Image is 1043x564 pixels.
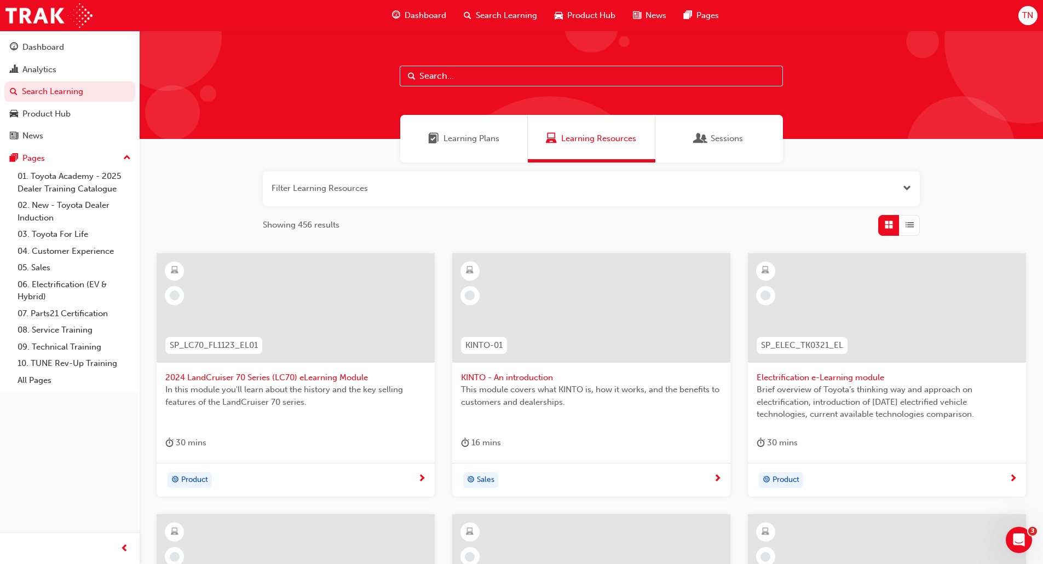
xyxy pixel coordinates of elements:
[567,9,615,22] span: Product Hub
[1022,9,1033,22] span: TN
[13,259,135,276] a: 05. Sales
[22,41,64,54] div: Dashboard
[170,552,180,562] span: learningRecordVerb_NONE-icon
[555,9,563,22] span: car-icon
[405,9,446,22] span: Dashboard
[748,253,1026,497] a: SP_ELEC_TK0321_ELElectrification e-Learning moduleBrief overview of Toyota’s thinking way and app...
[13,372,135,389] a: All Pages
[461,371,722,384] span: KINTO - An introduction
[4,126,135,146] a: News
[684,9,692,22] span: pages-icon
[13,305,135,322] a: 07. Parts21 Certification
[763,473,770,487] span: target-icon
[165,371,426,384] span: 2024 LandCruiser 70 Series (LC70) eLearning Module
[696,9,719,22] span: Pages
[383,4,455,27] a: guage-iconDashboard
[165,436,174,450] span: duration-icon
[400,115,528,162] a: Learning PlansLearning Plans
[461,383,722,408] span: This module covers what KINTO is, how it works, and the benefits to customers and dealerships.
[465,339,503,352] span: KINTO-01
[655,115,783,162] a: SessionsSessions
[466,264,474,278] span: learningResourceType_ELEARNING-icon
[4,148,135,168] button: Pages
[455,4,546,27] a: search-iconSearch Learning
[1028,527,1037,536] span: 3
[10,109,18,119] span: car-icon
[675,4,728,27] a: pages-iconPages
[546,4,624,27] a: car-iconProduct Hub
[906,219,914,231] span: List
[13,243,135,260] a: 04. Customer Experience
[757,383,1017,421] span: Brief overview of Toyota’s thinking way and approach on electrification, introduction of [DATE] e...
[903,182,911,195] button: Open the filter
[762,525,769,539] span: learningResourceType_ELEARNING-icon
[1009,474,1017,484] span: next-icon
[452,253,730,497] a: KINTO-01KINTO - An introductionThis module covers what KINTO is, how it works, and the benefits t...
[400,66,783,86] input: Search...
[4,60,135,80] a: Analytics
[13,197,135,226] a: 02. New - Toyota Dealer Induction
[760,290,770,300] span: learningRecordVerb_NONE-icon
[408,70,416,83] span: Search
[171,264,178,278] span: learningResourceType_ELEARNING-icon
[646,9,666,22] span: News
[22,108,71,120] div: Product Hub
[464,9,471,22] span: search-icon
[13,226,135,243] a: 03. Toyota For Life
[170,290,180,300] span: learningRecordVerb_NONE-icon
[477,474,494,486] span: Sales
[13,339,135,356] a: 09. Technical Training
[10,131,18,141] span: news-icon
[885,219,893,231] span: Grid
[428,132,439,145] span: Learning Plans
[13,355,135,372] a: 10. TUNE Rev-Up Training
[465,552,475,562] span: learningRecordVerb_NONE-icon
[461,436,501,450] div: 16 mins
[22,63,56,76] div: Analytics
[181,474,208,486] span: Product
[263,219,339,231] span: Showing 456 results
[546,132,557,145] span: Learning Resources
[1018,6,1038,25] button: TN
[10,43,18,53] span: guage-icon
[761,339,843,352] span: SP_ELEC_TK0321_EL
[10,87,18,97] span: search-icon
[711,132,743,145] span: Sessions
[418,474,426,484] span: next-icon
[476,9,537,22] span: Search Learning
[757,436,765,450] span: duration-icon
[10,154,18,164] span: pages-icon
[4,37,135,57] a: Dashboard
[22,130,43,142] div: News
[22,152,45,165] div: Pages
[171,473,179,487] span: target-icon
[757,436,798,450] div: 30 mins
[13,322,135,339] a: 08. Service Training
[123,151,131,165] span: up-icon
[466,525,474,539] span: learningResourceType_ELEARNING-icon
[4,82,135,102] a: Search Learning
[624,4,675,27] a: news-iconNews
[443,132,499,145] span: Learning Plans
[165,383,426,408] span: In this module you'll learn about the history and the key selling features of the LandCruiser 70 ...
[561,132,636,145] span: Learning Resources
[4,35,135,148] button: DashboardAnalyticsSearch LearningProduct HubNews
[157,253,435,497] a: SP_LC70_FL1123_EL012024 LandCruiser 70 Series (LC70) eLearning ModuleIn this module you'll learn ...
[170,339,258,352] span: SP_LC70_FL1123_EL01
[465,290,475,300] span: learningRecordVerb_NONE-icon
[467,473,475,487] span: target-icon
[120,542,129,556] span: prev-icon
[13,168,135,197] a: 01. Toyota Academy - 2025 Dealer Training Catalogue
[762,264,769,278] span: learningResourceType_ELEARNING-icon
[757,371,1017,384] span: Electrification e-Learning module
[171,525,178,539] span: learningResourceType_ELEARNING-icon
[713,474,722,484] span: next-icon
[773,474,799,486] span: Product
[5,3,93,28] img: Trak
[4,104,135,124] a: Product Hub
[528,115,655,162] a: Learning ResourcesLearning Resources
[1006,527,1032,553] iframe: Intercom live chat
